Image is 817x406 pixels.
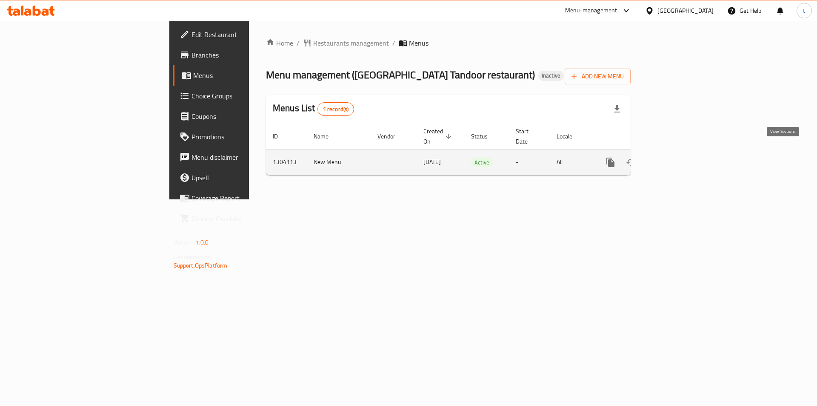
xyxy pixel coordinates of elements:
[191,132,299,142] span: Promotions
[538,72,564,79] span: Inactive
[173,188,306,208] a: Coverage Report
[307,149,371,175] td: New Menu
[191,50,299,60] span: Branches
[303,38,389,48] a: Restaurants management
[317,102,354,116] div: Total records count
[193,70,299,81] span: Menus
[273,131,289,141] span: ID
[607,99,627,119] div: Export file
[538,71,564,81] div: Inactive
[173,65,306,86] a: Menus
[266,65,535,84] span: Menu management ( [GEOGRAPHIC_DATA] Tandoor restaurant )
[318,105,354,113] span: 1 record(s)
[313,38,389,48] span: Restaurants management
[377,131,406,141] span: Vendor
[173,208,306,229] a: Grocery Checklist
[471,131,499,141] span: Status
[314,131,340,141] span: Name
[471,158,493,167] span: Active
[174,237,194,248] span: Version:
[174,260,228,271] a: Support.OpsPlatform
[173,167,306,188] a: Upsell
[600,152,621,173] button: more
[191,152,299,162] span: Menu disclaimer
[173,106,306,127] a: Coupons
[392,38,395,48] li: /
[571,71,624,82] span: Add New Menu
[266,38,631,48] nav: breadcrumb
[565,69,631,84] button: Add New Menu
[174,251,213,262] span: Get support on:
[173,24,306,45] a: Edit Restaurant
[557,131,583,141] span: Locale
[594,124,689,150] th: Actions
[191,91,299,101] span: Choice Groups
[409,38,428,48] span: Menus
[423,156,441,167] span: [DATE]
[657,6,714,15] div: [GEOGRAPHIC_DATA]
[550,149,594,175] td: All
[266,124,689,176] table: enhanced table
[173,86,306,106] a: Choice Groups
[191,29,299,40] span: Edit Restaurant
[196,237,209,248] span: 1.0.0
[509,149,550,175] td: -
[191,173,299,183] span: Upsell
[173,147,306,167] a: Menu disclaimer
[516,126,540,147] span: Start Date
[173,45,306,65] a: Branches
[191,213,299,224] span: Grocery Checklist
[273,102,354,116] h2: Menus List
[191,111,299,121] span: Coupons
[423,126,454,147] span: Created On
[173,127,306,147] a: Promotions
[565,6,617,16] div: Menu-management
[803,6,805,15] span: t
[191,193,299,203] span: Coverage Report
